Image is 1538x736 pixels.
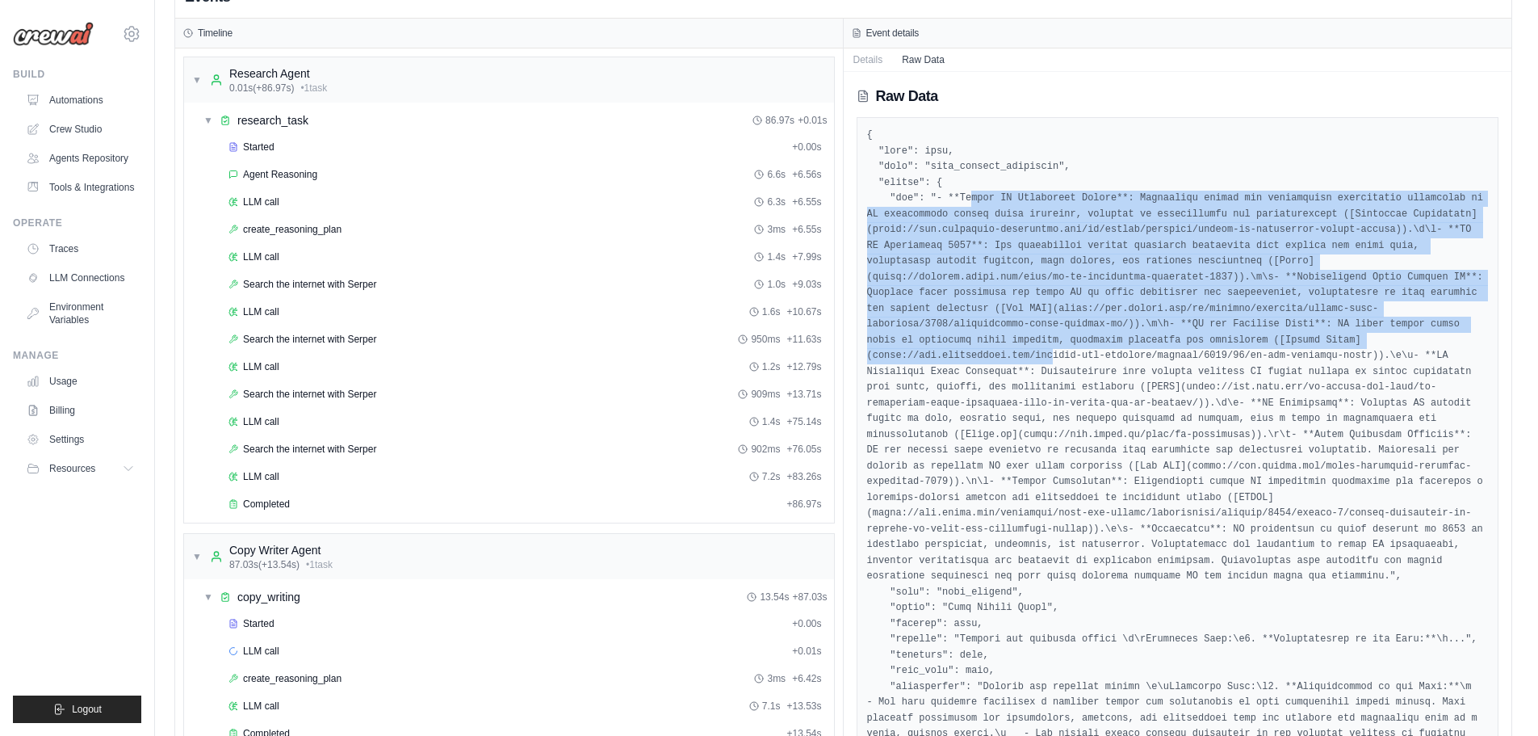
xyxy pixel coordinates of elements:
[786,360,821,373] span: + 12.79s
[243,196,279,208] span: LLM call
[786,415,821,428] span: + 75.14s
[786,498,821,511] span: + 86.97s
[762,305,781,318] span: 1.6s
[243,443,376,456] span: Search the internet with Serper
[762,470,781,483] span: 7.2s
[798,114,827,127] span: + 0.01s
[767,672,786,685] span: 3ms
[13,349,141,362] div: Manage
[19,265,141,291] a: LLM Connections
[13,68,141,81] div: Build
[243,415,279,428] span: LLM call
[192,550,202,563] span: ▼
[1457,658,1538,736] iframe: Chat Widget
[203,591,213,604] span: ▼
[19,368,141,394] a: Usage
[192,74,202,86] span: ▼
[198,27,233,40] h3: Timeline
[237,589,300,605] span: copy_writing
[243,141,274,154] span: Started
[751,443,780,456] span: 902ms
[767,196,786,208] span: 6.3s
[229,65,327,82] div: Research Agent
[792,645,821,658] span: + 0.01s
[876,85,938,107] h2: Raw Data
[243,672,342,685] span: create_reasoning_plan
[243,470,279,483] span: LLM call
[229,82,294,95] span: 0.01s (+86.97s)
[751,388,780,401] span: 909ms
[49,462,95,475] span: Resources
[19,87,141,113] a: Automations
[19,145,141,171] a: Agents Repository
[19,116,141,142] a: Crew Studio
[786,333,821,346] span: + 11.63s
[19,294,141,333] a: Environment Variables
[792,168,821,181] span: + 6.56s
[243,498,290,511] span: Completed
[13,217,141,229] div: Operate
[786,305,821,318] span: + 10.67s
[792,223,821,236] span: + 6.55s
[72,703,102,716] span: Logout
[767,250,786,263] span: 1.4s
[786,443,821,456] span: + 76.05s
[792,250,821,263] span: + 7.99s
[765,114,794,127] span: 86.97s
[243,305,279,318] span: LLM call
[866,27,920,40] h3: Event details
[300,82,327,95] span: • 1 task
[243,250,279,263] span: LLM call
[19,456,141,482] button: Resources
[19,175,141,200] a: Tools & Integrations
[792,617,821,630] span: + 0.00s
[760,591,789,604] span: 13.54s
[792,196,821,208] span: + 6.55s
[243,645,279,658] span: LLM call
[243,333,376,346] span: Search the internet with Serper
[762,415,781,428] span: 1.4s
[792,141,821,154] span: + 0.00s
[767,223,786,236] span: 3ms
[792,591,827,604] span: + 87.03s
[243,700,279,713] span: LLM call
[792,278,821,291] span: + 9.03s
[751,333,780,346] span: 950ms
[767,168,786,181] span: 6.6s
[243,278,376,291] span: Search the internet with Serper
[13,22,94,46] img: Logo
[203,114,213,127] span: ▼
[13,696,141,723] button: Logout
[19,427,141,452] a: Settings
[762,360,781,373] span: 1.2s
[767,278,786,291] span: 1.0s
[792,672,821,685] span: + 6.42s
[243,360,279,373] span: LLM call
[19,236,141,262] a: Traces
[762,700,781,713] span: 7.1s
[786,470,821,483] span: + 83.26s
[892,48,954,71] button: Raw Data
[786,700,821,713] span: + 13.53s
[243,617,274,630] span: Started
[243,223,342,236] span: create_reasoning_plan
[786,388,821,401] span: + 13.71s
[306,558,333,571] span: • 1 task
[844,48,893,71] button: Details
[229,542,333,558] div: Copy Writer Agent
[243,388,376,401] span: Search the internet with Serper
[237,112,308,128] span: research_task
[229,558,300,571] span: 87.03s (+13.54s)
[243,168,317,181] span: Agent Reasoning
[19,397,141,423] a: Billing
